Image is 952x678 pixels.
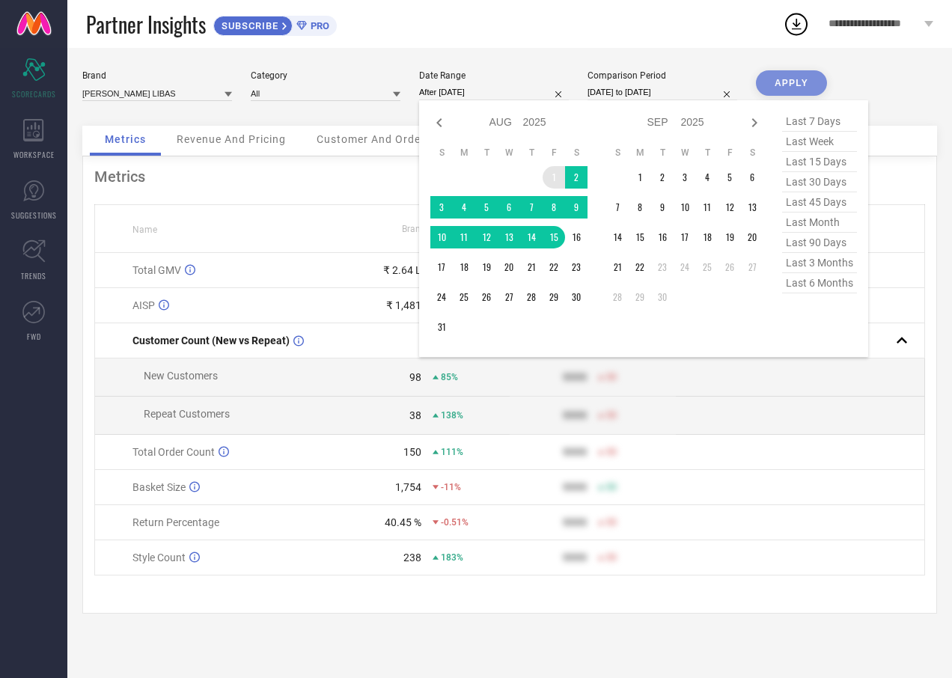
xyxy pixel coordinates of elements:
td: Sun Sep 14 2025 [606,226,629,248]
th: Friday [543,147,565,159]
div: Category [251,70,400,81]
div: 9999 [563,409,587,421]
span: last 30 days [782,172,857,192]
td: Wed Aug 06 2025 [498,196,520,219]
td: Sun Aug 24 2025 [430,286,453,308]
td: Wed Sep 17 2025 [674,226,696,248]
th: Tuesday [651,147,674,159]
input: Select date range [419,85,569,100]
span: Brand Value [402,224,451,234]
td: Sun Sep 28 2025 [606,286,629,308]
td: Wed Sep 24 2025 [674,256,696,278]
div: Comparison Period [588,70,737,81]
span: Name [132,225,157,235]
td: Tue Aug 05 2025 [475,196,498,219]
div: 98 [409,371,421,383]
div: Previous month [430,114,448,132]
th: Saturday [741,147,763,159]
span: TRENDS [21,270,46,281]
td: Sat Sep 06 2025 [741,166,763,189]
span: last 7 days [782,112,857,132]
td: Fri Sep 26 2025 [718,256,741,278]
span: 50 [606,447,617,457]
span: 50 [606,552,617,563]
div: 9999 [563,371,587,383]
td: Sat Sep 13 2025 [741,196,763,219]
td: Thu Aug 28 2025 [520,286,543,308]
th: Thursday [696,147,718,159]
td: Mon Sep 29 2025 [629,286,651,308]
span: Customer And Orders [317,133,431,145]
div: 9999 [563,552,587,564]
div: Metrics [94,168,925,186]
span: 50 [606,517,617,528]
div: 40.45 % [385,516,421,528]
td: Mon Aug 18 2025 [453,256,475,278]
a: SUBSCRIBEPRO [213,12,337,36]
td: Sun Sep 07 2025 [606,196,629,219]
td: Fri Aug 29 2025 [543,286,565,308]
span: 85% [441,372,458,382]
span: 111% [441,447,463,457]
td: Mon Sep 22 2025 [629,256,651,278]
div: Date Range [419,70,569,81]
span: -0.51% [441,517,469,528]
div: Next month [745,114,763,132]
td: Fri Aug 01 2025 [543,166,565,189]
span: Partner Insights [86,9,206,40]
span: last 6 months [782,273,857,293]
th: Monday [629,147,651,159]
span: Style Count [132,552,186,564]
td: Thu Sep 04 2025 [696,166,718,189]
td: Wed Sep 10 2025 [674,196,696,219]
span: last 45 days [782,192,857,213]
span: 50 [606,482,617,492]
td: Sat Sep 20 2025 [741,226,763,248]
span: 138% [441,410,463,421]
td: Mon Aug 11 2025 [453,226,475,248]
span: Customer Count (New vs Repeat) [132,335,290,346]
div: 150 [403,446,421,458]
div: 9999 [563,516,587,528]
td: Tue Sep 09 2025 [651,196,674,219]
span: Metrics [105,133,146,145]
td: Tue Aug 19 2025 [475,256,498,278]
td: Wed Aug 27 2025 [498,286,520,308]
span: WORKSPACE [13,149,55,160]
td: Tue Aug 12 2025 [475,226,498,248]
td: Mon Sep 15 2025 [629,226,651,248]
td: Sun Sep 21 2025 [606,256,629,278]
div: ₹ 1,481 [386,299,421,311]
td: Sat Aug 23 2025 [565,256,588,278]
td: Sat Sep 27 2025 [741,256,763,278]
th: Thursday [520,147,543,159]
td: Fri Aug 15 2025 [543,226,565,248]
td: Wed Aug 20 2025 [498,256,520,278]
td: Sun Aug 17 2025 [430,256,453,278]
td: Fri Sep 05 2025 [718,166,741,189]
td: Wed Sep 03 2025 [674,166,696,189]
td: Mon Sep 08 2025 [629,196,651,219]
span: FWD [27,331,41,342]
span: Basket Size [132,481,186,493]
td: Mon Aug 25 2025 [453,286,475,308]
span: last month [782,213,857,233]
td: Sat Aug 30 2025 [565,286,588,308]
td: Thu Aug 14 2025 [520,226,543,248]
span: PRO [307,20,329,31]
span: AISP [132,299,155,311]
td: Sat Aug 16 2025 [565,226,588,248]
span: SCORECARDS [12,88,56,100]
span: Return Percentage [132,516,219,528]
div: 9999 [563,481,587,493]
td: Thu Sep 25 2025 [696,256,718,278]
th: Tuesday [475,147,498,159]
td: Wed Aug 13 2025 [498,226,520,248]
span: 50 [606,372,617,382]
span: SUGGESTIONS [11,210,57,221]
td: Sun Aug 03 2025 [430,196,453,219]
span: New Customers [144,370,218,382]
input: Select comparison period [588,85,737,100]
th: Sunday [606,147,629,159]
div: Open download list [783,10,810,37]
